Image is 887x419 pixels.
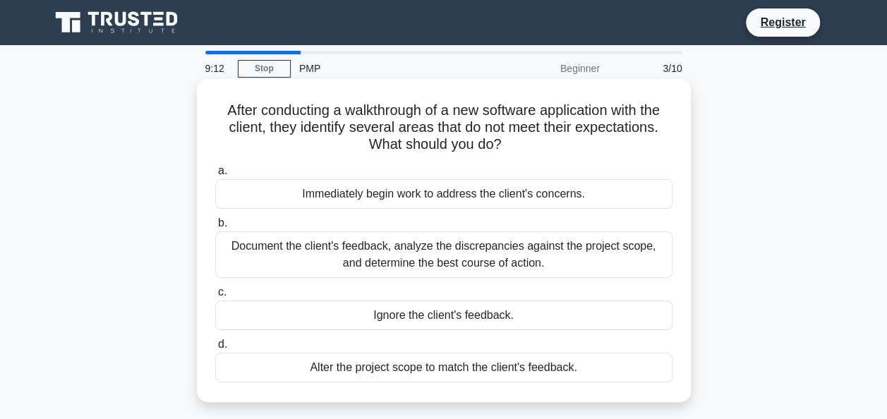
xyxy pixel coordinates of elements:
div: Alter the project scope to match the client's feedback. [215,353,672,382]
h5: After conducting a walkthrough of a new software application with the client, they identify sever... [214,102,674,154]
span: d. [218,338,227,350]
div: Document the client's feedback, analyze the discrepancies against the project scope, and determin... [215,231,672,278]
div: PMP [291,54,485,83]
div: Ignore the client's feedback. [215,300,672,330]
div: Beginner [485,54,608,83]
a: Stop [238,60,291,78]
span: b. [218,217,227,229]
div: 3/10 [608,54,691,83]
a: Register [752,13,814,31]
span: c. [218,286,227,298]
div: Immediately begin work to address the client's concerns. [215,179,672,209]
div: 9:12 [197,54,238,83]
span: a. [218,164,227,176]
